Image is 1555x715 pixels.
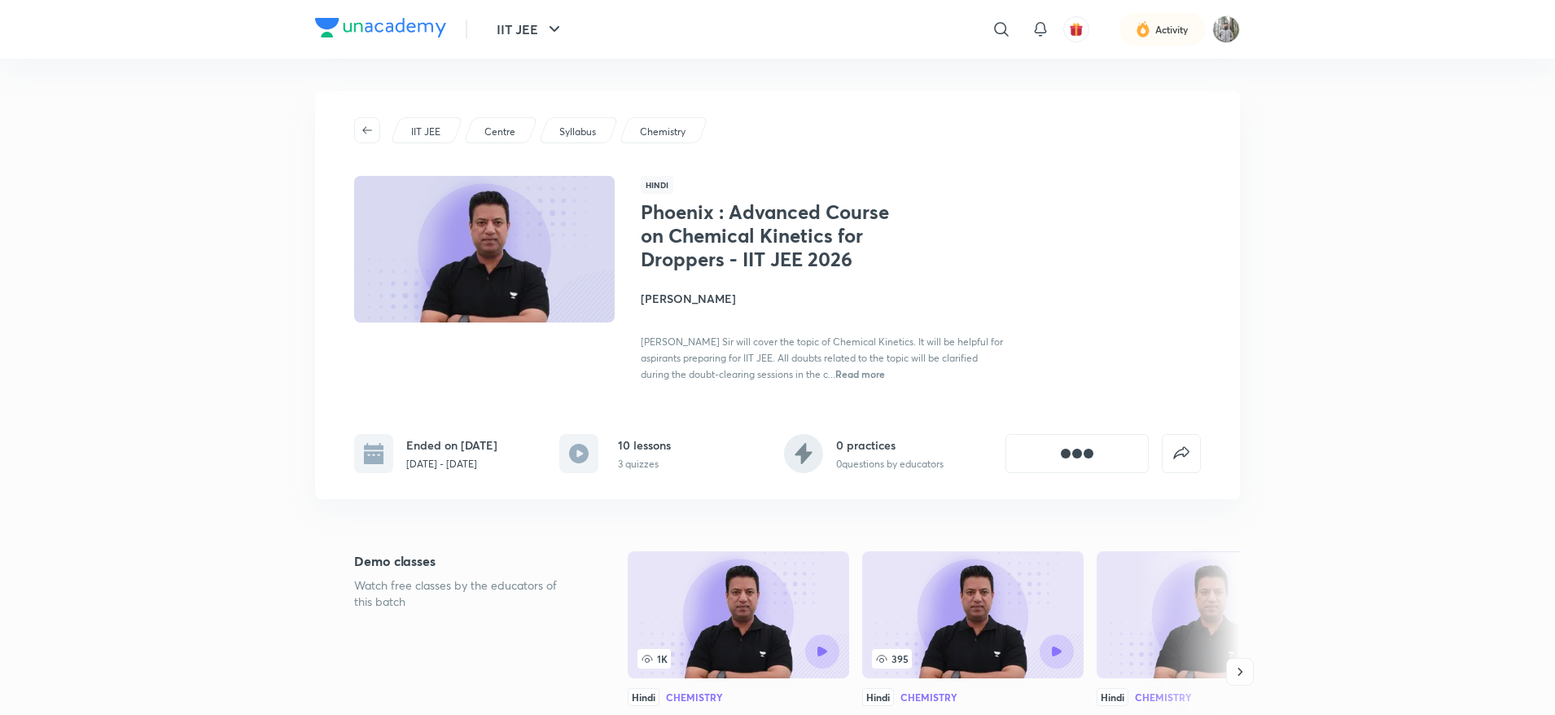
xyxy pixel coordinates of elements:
[487,13,574,46] button: IIT JEE
[666,692,723,702] div: Chemistry
[315,18,446,37] img: Company Logo
[836,436,944,454] h6: 0 practices
[315,18,446,42] a: Company Logo
[354,551,576,571] h5: Demo classes
[641,200,907,270] h1: Phoenix : Advanced Course on Chemical Kinetics for Droppers - IIT JEE 2026
[1097,688,1128,706] div: Hindi
[354,577,576,610] p: Watch free classes by the educators of this batch
[1136,20,1150,39] img: activity
[618,457,671,472] p: 3 quizzes
[872,649,912,669] span: 395
[484,125,515,139] p: Centre
[482,125,519,139] a: Centre
[1005,434,1149,473] button: [object Object]
[640,125,686,139] p: Chemistry
[835,367,885,380] span: Read more
[641,336,1003,380] span: [PERSON_NAME] Sir will cover the topic of Chemical Kinetics. It will be helpful for aspirants pre...
[1212,15,1240,43] img: Koushik Dhenki
[862,688,894,706] div: Hindi
[1069,22,1084,37] img: avatar
[1135,692,1192,702] div: Chemistry
[409,125,444,139] a: IIT JEE
[637,125,689,139] a: Chemistry
[618,436,671,454] h6: 10 lessons
[557,125,599,139] a: Syllabus
[352,174,617,324] img: Thumbnail
[559,125,596,139] p: Syllabus
[406,436,497,454] h6: Ended on [DATE]
[406,457,497,472] p: [DATE] - [DATE]
[628,688,659,706] div: Hindi
[1162,434,1201,473] button: false
[637,649,671,669] span: 1K
[1063,16,1089,42] button: avatar
[641,290,1005,307] h4: [PERSON_NAME]
[836,457,944,472] p: 0 questions by educators
[900,692,957,702] div: Chemistry
[641,176,673,194] span: Hindi
[411,125,440,139] p: IIT JEE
